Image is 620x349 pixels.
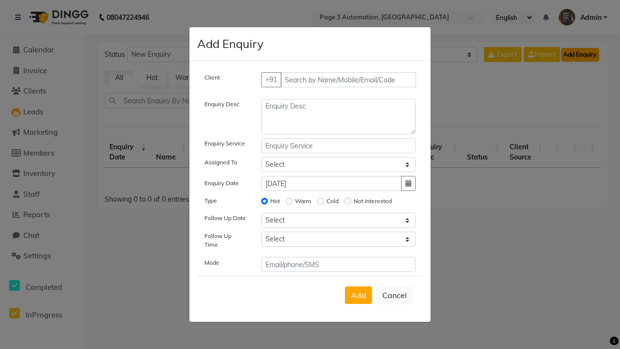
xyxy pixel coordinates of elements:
[204,100,239,109] label: Enquiry Desc
[280,72,417,87] input: Search by Name/Mobile/Email/Code
[270,197,280,206] label: Hot
[204,258,219,267] label: Mode
[204,232,247,249] label: Follow Up Time
[197,35,263,52] h4: Add Enquiry
[295,197,311,206] label: Warm
[345,286,372,304] button: Add
[204,214,246,222] label: Follow Up Date
[204,196,217,205] label: Type
[261,257,416,272] input: Email/phone/SMS
[351,290,366,300] span: Add
[204,139,245,148] label: Enquiry Service
[261,72,281,87] button: +91
[376,286,413,304] button: Cancel
[326,197,339,206] label: Cold
[204,158,237,167] label: Assigned To
[354,197,392,206] label: Not Interested
[261,138,416,153] input: Enquiry Service
[204,73,220,82] label: Client
[204,179,239,188] label: Enquiry Date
